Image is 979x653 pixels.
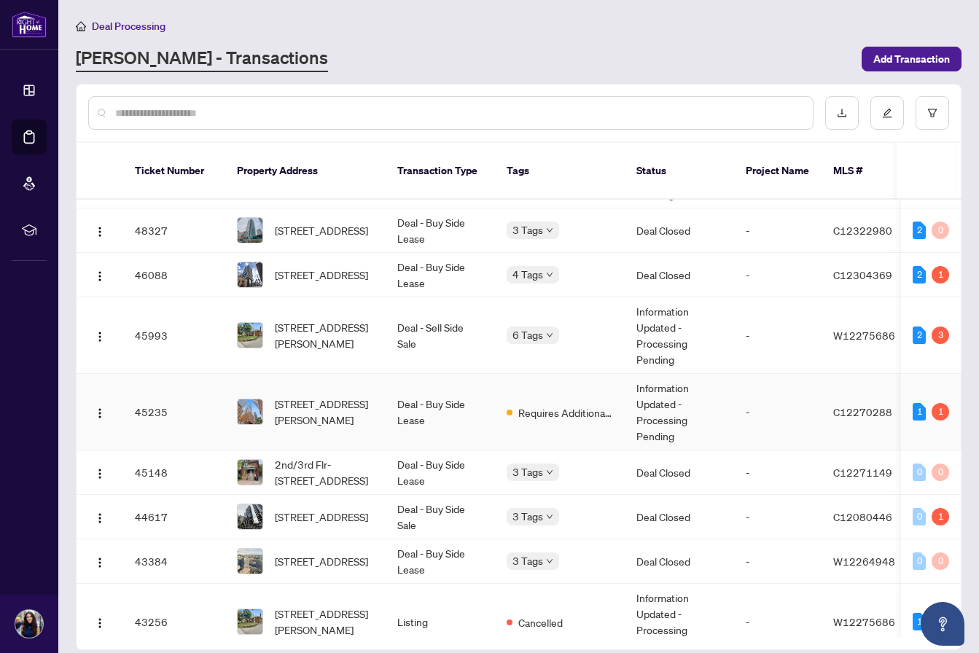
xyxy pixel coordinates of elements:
[386,253,495,297] td: Deal - Buy Side Lease
[927,108,937,118] span: filter
[225,143,386,200] th: Property Address
[94,617,106,629] img: Logo
[94,512,106,524] img: Logo
[932,222,949,239] div: 0
[625,374,734,450] td: Information Updated - Processing Pending
[12,11,47,38] img: logo
[734,374,822,450] td: -
[546,332,553,339] span: down
[932,326,949,344] div: 3
[734,208,822,253] td: -
[88,550,112,573] button: Logo
[123,143,225,200] th: Ticket Number
[833,329,895,342] span: W12275686
[123,374,225,450] td: 45235
[386,450,495,495] td: Deal - Buy Side Lease
[921,602,964,646] button: Open asap
[913,266,926,284] div: 2
[913,403,926,421] div: 1
[88,610,112,633] button: Logo
[88,400,112,423] button: Logo
[882,108,892,118] span: edit
[94,270,106,282] img: Logo
[76,46,328,72] a: [PERSON_NAME] - Transactions
[625,208,734,253] td: Deal Closed
[238,504,262,529] img: thumbnail-img
[822,143,909,200] th: MLS #
[546,227,553,234] span: down
[386,297,495,374] td: Deal - Sell Side Sale
[92,20,165,33] span: Deal Processing
[94,226,106,238] img: Logo
[913,326,926,344] div: 2
[546,469,553,476] span: down
[870,96,904,130] button: edit
[88,461,112,484] button: Logo
[275,553,368,569] span: [STREET_ADDRESS]
[734,495,822,539] td: -
[88,324,112,347] button: Logo
[386,495,495,539] td: Deal - Buy Side Sale
[625,297,734,374] td: Information Updated - Processing Pending
[238,323,262,348] img: thumbnail-img
[123,450,225,495] td: 45148
[833,615,895,628] span: W12275686
[123,297,225,374] td: 45993
[913,613,926,630] div: 1
[734,539,822,584] td: -
[512,222,543,238] span: 3 Tags
[913,464,926,481] div: 0
[15,610,43,638] img: Profile Icon
[275,509,368,525] span: [STREET_ADDRESS]
[734,253,822,297] td: -
[916,96,949,130] button: filter
[123,208,225,253] td: 48327
[88,219,112,242] button: Logo
[238,262,262,287] img: thumbnail-img
[734,143,822,200] th: Project Name
[833,268,892,281] span: C12304369
[386,208,495,253] td: Deal - Buy Side Lease
[238,609,262,634] img: thumbnail-img
[913,552,926,570] div: 0
[94,407,106,419] img: Logo
[495,143,625,200] th: Tags
[625,495,734,539] td: Deal Closed
[275,456,374,488] span: 2nd/3rd Flr-[STREET_ADDRESS]
[512,266,543,283] span: 4 Tags
[386,143,495,200] th: Transaction Type
[518,614,563,630] span: Cancelled
[512,326,543,343] span: 6 Tags
[734,297,822,374] td: -
[833,466,892,479] span: C12271149
[913,508,926,525] div: 0
[94,468,106,480] img: Logo
[862,47,962,71] button: Add Transaction
[625,253,734,297] td: Deal Closed
[932,266,949,284] div: 1
[546,271,553,278] span: down
[512,464,543,480] span: 3 Tags
[825,96,859,130] button: download
[625,450,734,495] td: Deal Closed
[386,374,495,450] td: Deal - Buy Side Lease
[123,253,225,297] td: 46088
[546,513,553,520] span: down
[275,606,374,638] span: [STREET_ADDRESS][PERSON_NAME]
[833,555,895,568] span: W12264948
[932,464,949,481] div: 0
[76,21,86,31] span: home
[94,331,106,343] img: Logo
[275,267,368,283] span: [STREET_ADDRESS]
[123,495,225,539] td: 44617
[94,557,106,568] img: Logo
[546,558,553,565] span: down
[833,510,892,523] span: C12080446
[625,143,734,200] th: Status
[238,549,262,574] img: thumbnail-img
[734,450,822,495] td: -
[873,47,950,71] span: Add Transaction
[238,399,262,424] img: thumbnail-img
[512,508,543,525] span: 3 Tags
[275,319,374,351] span: [STREET_ADDRESS][PERSON_NAME]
